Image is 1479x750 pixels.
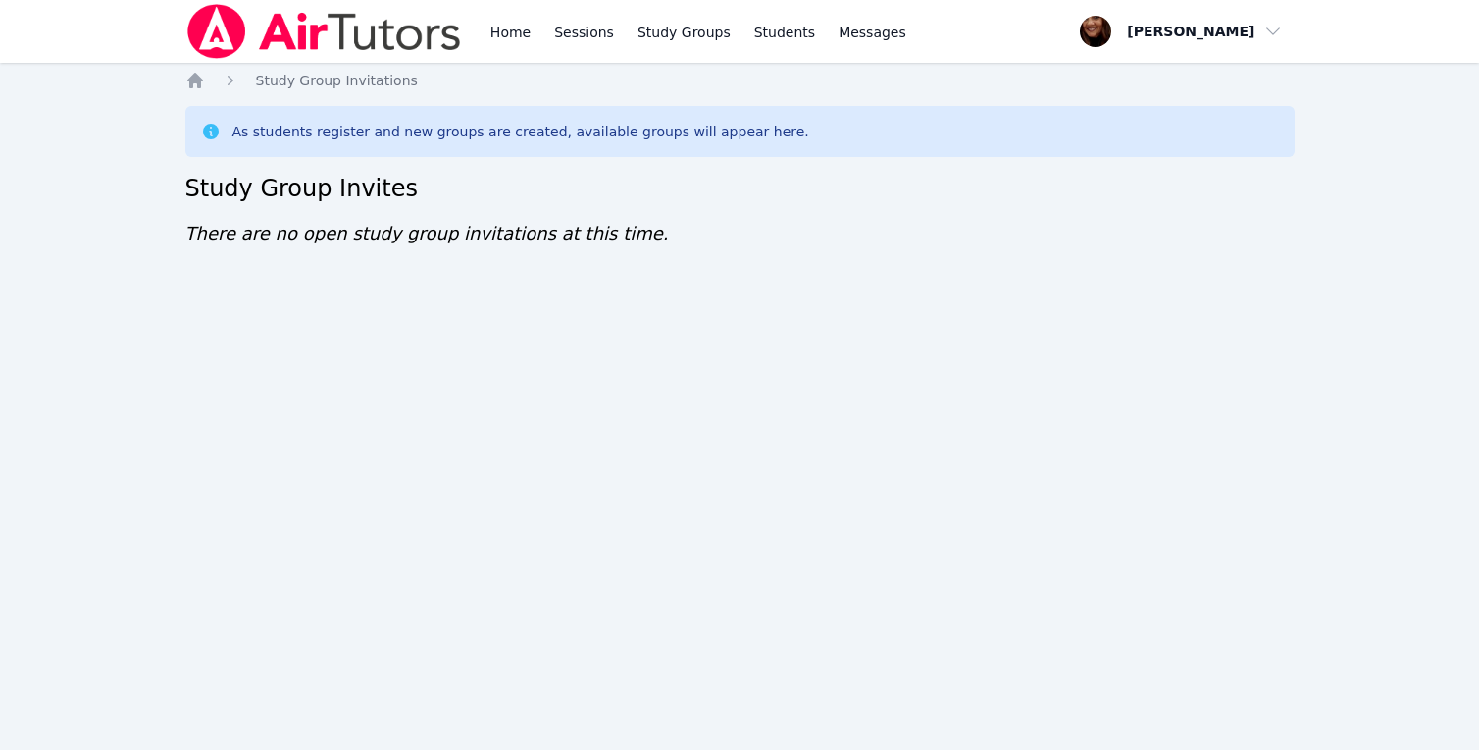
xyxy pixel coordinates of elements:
span: There are no open study group invitations at this time. [185,223,669,243]
span: Messages [839,23,906,42]
a: Study Group Invitations [256,71,418,90]
h2: Study Group Invites [185,173,1295,204]
nav: Breadcrumb [185,71,1295,90]
div: As students register and new groups are created, available groups will appear here. [232,122,809,141]
span: Study Group Invitations [256,73,418,88]
img: Air Tutors [185,4,463,59]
